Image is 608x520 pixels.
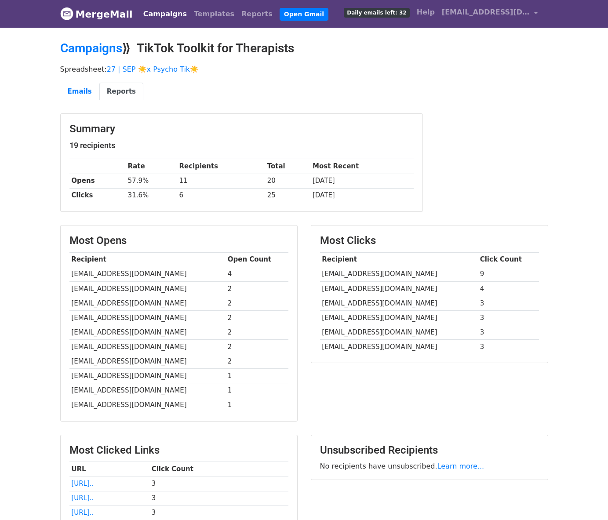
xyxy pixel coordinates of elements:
td: 3 [149,491,288,505]
h3: Unsubscribed Recipients [320,444,539,457]
span: Daily emails left: 32 [344,8,409,18]
td: 2 [226,354,288,369]
a: Emails [60,83,99,101]
th: URL [69,462,149,476]
td: [EMAIL_ADDRESS][DOMAIN_NAME] [69,398,226,412]
th: Click Count [149,462,288,476]
a: [URL].. [71,480,94,487]
a: Learn more... [437,462,484,470]
a: 27 | SEP ☀️x Psycho Tik☀️ [107,65,199,73]
td: 4 [478,281,539,296]
a: Campaigns [60,41,122,55]
th: Clicks [69,188,126,203]
h3: Most Clicked Links [69,444,288,457]
td: 2 [226,310,288,325]
img: MergeMail logo [60,7,73,20]
th: Total [265,159,310,174]
td: 20 [265,174,310,188]
td: 1 [226,369,288,383]
td: [EMAIL_ADDRESS][DOMAIN_NAME] [69,354,226,369]
a: Reports [99,83,143,101]
td: [EMAIL_ADDRESS][DOMAIN_NAME] [69,281,226,296]
th: Recipients [177,159,265,174]
a: [URL].. [71,494,94,502]
td: 9 [478,267,539,281]
td: [EMAIL_ADDRESS][DOMAIN_NAME] [320,310,478,325]
th: Rate [126,159,177,174]
a: Reports [238,5,276,23]
td: 3 [149,476,288,491]
td: [EMAIL_ADDRESS][DOMAIN_NAME] [320,340,478,354]
th: Recipient [69,252,226,267]
td: 3 [149,505,288,520]
h5: 19 recipients [69,141,414,150]
a: Open Gmail [280,8,328,21]
td: [EMAIL_ADDRESS][DOMAIN_NAME] [320,281,478,296]
td: 4 [226,267,288,281]
td: [EMAIL_ADDRESS][DOMAIN_NAME] [320,267,478,281]
td: 57.9% [126,174,177,188]
th: Opens [69,174,126,188]
td: 2 [226,296,288,310]
a: Daily emails left: 32 [340,4,413,21]
iframe: Chat Widget [564,478,608,520]
td: 3 [478,340,539,354]
h3: Summary [69,123,414,135]
td: 2 [226,340,288,354]
td: 2 [226,325,288,340]
h2: ⟫ TikTok Toolkit for Therapists [60,41,548,56]
td: 11 [177,174,265,188]
th: Most Recent [310,159,413,174]
td: [EMAIL_ADDRESS][DOMAIN_NAME] [69,325,226,340]
a: MergeMail [60,5,133,23]
a: Campaigns [140,5,190,23]
td: [EMAIL_ADDRESS][DOMAIN_NAME] [69,383,226,398]
td: [EMAIL_ADDRESS][DOMAIN_NAME] [320,296,478,310]
td: 1 [226,383,288,398]
td: 3 [478,310,539,325]
th: Open Count [226,252,288,267]
a: [EMAIL_ADDRESS][DOMAIN_NAME] [438,4,541,24]
h3: Most Opens [69,234,288,247]
p: No recipients have unsubscribed. [320,462,539,471]
td: 25 [265,188,310,203]
td: 2 [226,281,288,296]
td: 31.6% [126,188,177,203]
td: [DATE] [310,174,413,188]
td: [EMAIL_ADDRESS][DOMAIN_NAME] [69,296,226,310]
td: 6 [177,188,265,203]
td: 1 [226,398,288,412]
h3: Most Clicks [320,234,539,247]
td: [DATE] [310,188,413,203]
td: 3 [478,325,539,340]
td: [EMAIL_ADDRESS][DOMAIN_NAME] [69,267,226,281]
a: Templates [190,5,238,23]
th: Recipient [320,252,478,267]
td: [EMAIL_ADDRESS][DOMAIN_NAME] [69,310,226,325]
a: Help [413,4,438,21]
th: Click Count [478,252,539,267]
td: 3 [478,296,539,310]
a: [URL].. [71,509,94,516]
span: [EMAIL_ADDRESS][DOMAIN_NAME] [442,7,530,18]
td: [EMAIL_ADDRESS][DOMAIN_NAME] [320,325,478,340]
p: Spreadsheet: [60,65,548,74]
td: [EMAIL_ADDRESS][DOMAIN_NAME] [69,369,226,383]
td: [EMAIL_ADDRESS][DOMAIN_NAME] [69,340,226,354]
